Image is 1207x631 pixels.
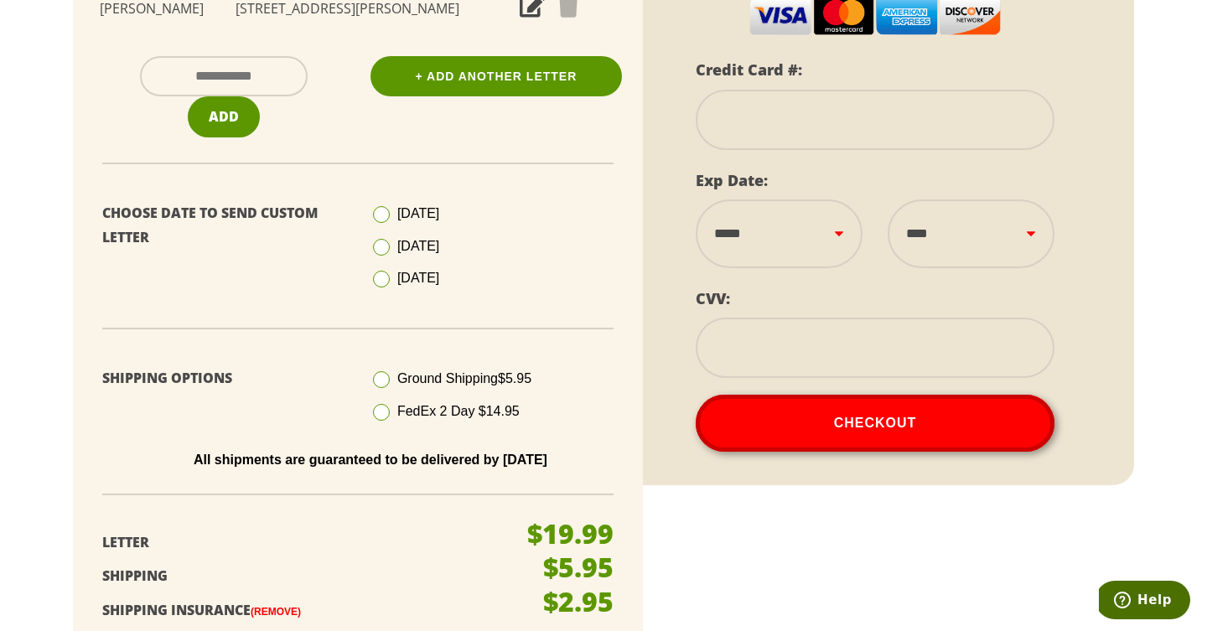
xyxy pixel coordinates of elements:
[102,201,345,250] p: Choose Date To Send Custom Letter
[397,239,439,253] span: [DATE]
[397,404,520,418] span: FedEx 2 Day $14.95
[251,606,301,618] a: (Remove)
[397,371,531,385] span: Ground Shipping
[115,453,626,468] p: All shipments are guaranteed to be delivered by [DATE]
[397,206,439,220] span: [DATE]
[498,371,531,385] span: $5.95
[102,366,345,390] p: Shipping Options
[543,554,614,581] p: $5.95
[102,598,524,623] p: Shipping Insurance
[397,271,439,285] span: [DATE]
[370,56,622,96] a: + Add Another Letter
[188,96,260,137] button: Add
[102,530,524,555] p: Letter
[696,59,802,80] label: Credit Card #:
[527,520,614,547] p: $19.99
[1099,581,1190,623] iframe: Opens a widget where you can find more information
[102,564,524,588] p: Shipping
[543,588,614,615] p: $2.95
[696,288,730,308] label: CVV:
[209,107,239,126] span: Add
[696,395,1054,452] button: Checkout
[696,170,768,190] label: Exp Date:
